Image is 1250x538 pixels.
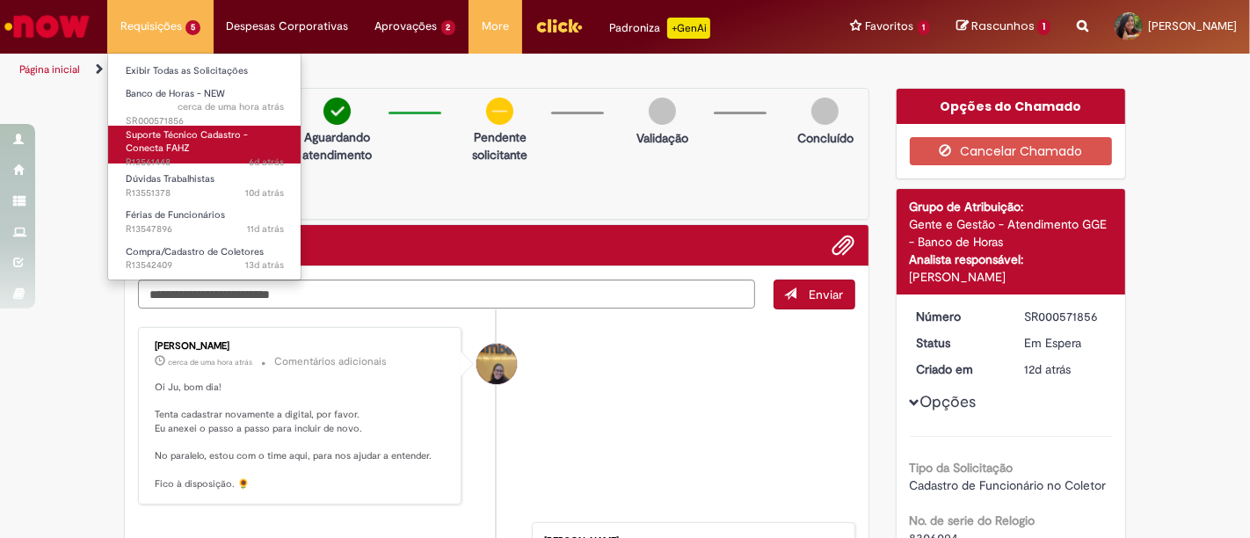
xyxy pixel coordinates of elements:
[1024,360,1106,378] div: 17/09/2025 11:17:37
[108,206,302,238] a: Aberto R13547896 : Férias de Funcionários
[155,341,447,352] div: [PERSON_NAME]
[108,62,302,81] a: Exibir Todas as Solicitações
[245,186,284,200] time: 19/09/2025 15:45:29
[249,156,284,169] span: 6d atrás
[918,20,931,35] span: 1
[774,280,855,309] button: Enviar
[138,280,755,309] textarea: Digite sua mensagem aqui...
[108,126,302,164] a: Aberto R13561448 : Suporte Técnico Cadastro - Conecta FAHZ
[19,62,80,76] a: Página inicial
[247,222,284,236] span: 11d atrás
[245,258,284,272] time: 17/09/2025 09:41:29
[441,20,456,35] span: 2
[126,245,264,258] span: Compra/Cadastro de Coletores
[1024,361,1071,377] span: 12d atrás
[476,344,517,384] div: Amanda De Campos Gomes Do Nascimento
[910,477,1107,493] span: Cadastro de Funcionário no Coletor
[249,156,284,169] time: 24/09/2025 08:18:12
[636,129,688,147] p: Validação
[126,258,284,273] span: R13542409
[126,222,284,236] span: R13547896
[107,53,302,280] ul: Requisições
[1024,308,1106,325] div: SR000571856
[375,18,438,35] span: Aprovações
[910,198,1113,215] div: Grupo de Atribuição:
[486,98,513,125] img: circle-minus.png
[482,18,509,35] span: More
[245,186,284,200] span: 10d atrás
[323,98,351,125] img: check-circle-green.png
[832,234,855,257] button: Adicionar anexos
[609,18,710,39] div: Padroniza
[126,172,214,185] span: Dúvidas Trabalhistas
[797,129,854,147] p: Concluído
[126,208,225,222] span: Férias de Funcionários
[904,360,1012,378] dt: Criado em
[897,89,1126,124] div: Opções do Chamado
[155,381,447,491] p: Oi Ju, bom dia! Tenta cadastrar novamente a digital, por favor. Eu anexei o passo a passo para in...
[168,357,252,367] span: cerca de uma hora atrás
[457,128,542,164] p: Pendente solicitante
[1148,18,1237,33] span: [PERSON_NAME]
[274,354,387,369] small: Comentários adicionais
[245,258,284,272] span: 13d atrás
[126,186,284,200] span: R13551378
[126,128,248,156] span: Suporte Técnico Cadastro - Conecta FAHZ
[1037,19,1050,35] span: 1
[108,84,302,122] a: Aberto SR000571856 : Banco de Horas - NEW
[227,18,349,35] span: Despesas Corporativas
[247,222,284,236] time: 18/09/2025 15:42:11
[910,137,1113,165] button: Cancelar Chamado
[120,18,182,35] span: Requisições
[178,100,284,113] span: cerca de uma hora atrás
[2,9,92,44] img: ServiceNow
[811,98,839,125] img: img-circle-grey.png
[1024,334,1106,352] div: Em Espera
[13,54,820,86] ul: Trilhas de página
[910,215,1113,251] div: Gente e Gestão - Atendimento GGE - Banco de Horas
[910,268,1113,286] div: [PERSON_NAME]
[910,251,1113,268] div: Analista responsável:
[866,18,914,35] span: Favoritos
[535,12,583,39] img: click_logo_yellow_360x200.png
[1024,361,1071,377] time: 17/09/2025 11:17:37
[126,87,225,100] span: Banco de Horas - NEW
[185,20,200,35] span: 5
[126,100,284,127] span: SR000571856
[810,287,844,302] span: Enviar
[956,18,1050,35] a: Rascunhos
[667,18,710,39] p: +GenAi
[910,513,1036,528] b: No. de serie do Relogio
[904,308,1012,325] dt: Número
[126,156,284,170] span: R13561448
[910,460,1014,476] b: Tipo da Solicitação
[108,243,302,275] a: Aberto R13542409 : Compra/Cadastro de Coletores
[108,170,302,202] a: Aberto R13551378 : Dúvidas Trabalhistas
[971,18,1035,34] span: Rascunhos
[904,334,1012,352] dt: Status
[294,128,380,164] p: Aguardando atendimento
[178,100,284,113] time: 29/09/2025 09:30:13
[649,98,676,125] img: img-circle-grey.png
[168,357,252,367] time: 29/09/2025 09:30:13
